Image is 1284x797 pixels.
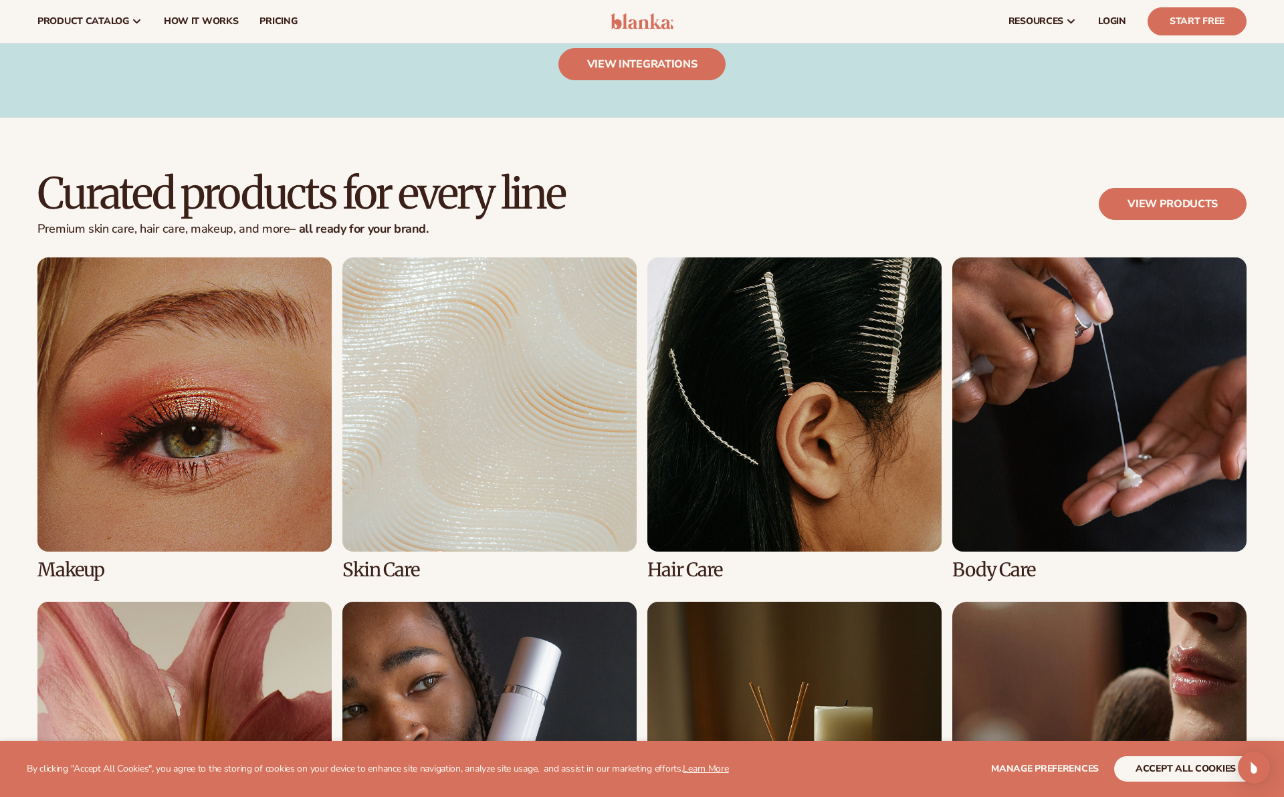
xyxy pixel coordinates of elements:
[952,560,1247,580] h3: Body Care
[1114,756,1257,782] button: accept all cookies
[342,560,637,580] h3: Skin Care
[164,16,239,27] span: How It Works
[342,257,637,580] div: 2 / 8
[558,48,726,80] a: view integrations
[37,171,565,216] h2: Curated products for every line
[1008,16,1063,27] span: resources
[1148,7,1247,35] a: Start Free
[27,764,729,775] p: By clicking "Accept All Cookies", you agree to the storing of cookies on your device to enhance s...
[259,16,297,27] span: pricing
[647,560,942,580] h3: Hair Care
[991,762,1099,775] span: Manage preferences
[683,762,728,775] a: Learn More
[1098,16,1126,27] span: LOGIN
[37,257,332,580] div: 1 / 8
[37,222,565,237] p: Premium skin care, hair care, makeup, and more
[1238,752,1270,784] div: Open Intercom Messenger
[1099,188,1247,220] a: View products
[37,16,129,27] span: product catalog
[611,13,674,29] img: logo
[290,221,428,237] strong: – all ready for your brand.
[952,257,1247,580] div: 4 / 8
[37,560,332,580] h3: Makeup
[991,756,1099,782] button: Manage preferences
[647,257,942,580] div: 3 / 8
